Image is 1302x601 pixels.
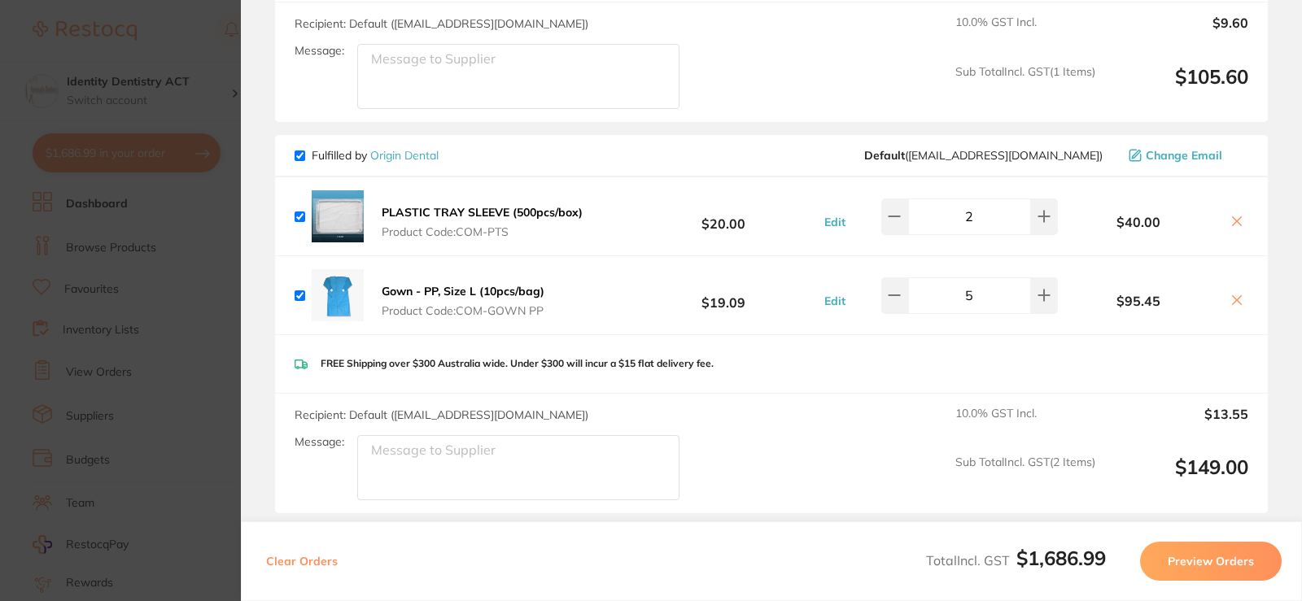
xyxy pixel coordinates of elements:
[1016,546,1106,570] b: $1,686.99
[377,284,549,318] button: Gown - PP, Size L (10pcs/bag) Product Code:COM-GOWN PP
[864,149,1103,162] span: info@origindental.com.au
[864,148,905,163] b: Default
[382,205,583,220] b: PLASTIC TRAY SLEEVE (500pcs/box)
[955,455,1095,500] span: Sub Total Incl. GST ( 2 Items)
[382,304,544,317] span: Product Code: COM-GOWN PP
[926,552,1106,568] span: Total Incl. GST
[295,435,344,449] label: Message:
[312,190,364,242] img: N3FtbnV3Mw
[628,281,819,311] b: $19.09
[955,407,1095,442] span: 10.0 % GST Incl.
[382,284,544,298] b: Gown - PP, Size L (10pcs/bag)
[1108,15,1248,51] output: $9.60
[1108,455,1248,500] output: $149.00
[370,148,439,163] a: Origin Dental
[377,205,588,239] button: PLASTIC TRAY SLEEVE (500pcs/box) Product Code:COM-PTS
[382,225,583,238] span: Product Code: COM-PTS
[1058,294,1219,308] b: $95.45
[321,358,714,369] p: FREE Shipping over $300 Australia wide. Under $300 will incur a $15 flat delivery fee.
[295,44,344,58] label: Message:
[1058,215,1219,229] b: $40.00
[819,294,850,308] button: Edit
[1140,542,1282,581] button: Preview Orders
[295,16,588,31] span: Recipient: Default ( [EMAIL_ADDRESS][DOMAIN_NAME] )
[1108,407,1248,442] output: $13.55
[955,15,1095,51] span: 10.0 % GST Incl.
[295,407,588,422] span: Recipient: Default ( [EMAIL_ADDRESS][DOMAIN_NAME] )
[955,65,1095,110] span: Sub Total Incl. GST ( 1 Items)
[312,149,439,162] p: Fulfilled by
[819,215,850,229] button: Edit
[261,542,343,581] button: Clear Orders
[312,269,364,321] img: cHcxMG14bQ
[1146,149,1222,162] span: Change Email
[1124,148,1248,163] button: Change Email
[628,202,819,232] b: $20.00
[1108,65,1248,110] output: $105.60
